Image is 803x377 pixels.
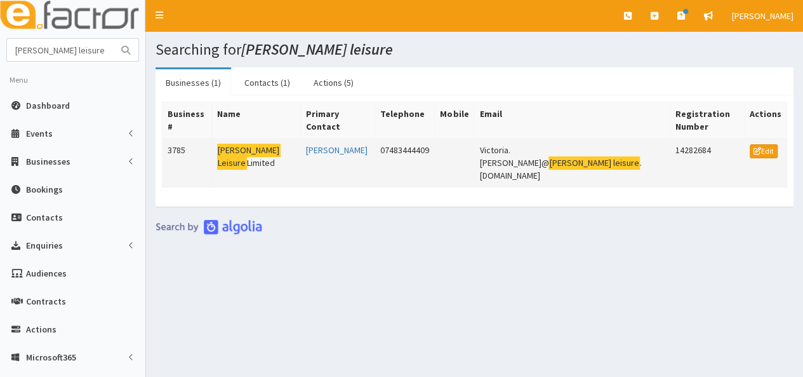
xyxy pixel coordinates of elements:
[435,102,474,139] th: Mobile
[26,268,67,279] span: Audiences
[26,296,66,307] span: Contracts
[670,102,745,139] th: Registration Number
[26,240,63,251] span: Enquiries
[156,41,793,58] h1: Searching for
[241,39,393,59] i: [PERSON_NAME] leisure
[474,102,670,139] th: Email
[26,324,56,335] span: Actions
[732,10,793,22] span: [PERSON_NAME]
[26,100,70,111] span: Dashboard
[303,69,364,96] a: Actions (5)
[375,102,435,139] th: Telephone
[548,156,612,170] mark: [PERSON_NAME]
[156,69,231,96] a: Businesses (1)
[375,139,435,188] td: 07483444409
[211,139,301,188] td: Limited
[163,139,212,188] td: 3785
[301,102,375,139] th: Primary Contact
[670,139,745,188] td: 14282684
[217,144,281,157] mark: [PERSON_NAME]
[26,212,63,223] span: Contacts
[474,139,670,188] td: Victoria.[PERSON_NAME]@ .[DOMAIN_NAME]
[156,219,262,235] img: search-by-algolia-light-background.png
[26,184,63,195] span: Bookings
[306,144,368,156] a: [PERSON_NAME]
[217,156,247,170] mark: Leisure
[211,102,301,139] th: Name
[26,352,76,363] span: Microsoft365
[234,69,300,96] a: Contacts (1)
[163,102,212,139] th: Business #
[26,156,70,167] span: Businesses
[744,102,786,139] th: Actions
[750,144,778,158] a: Edit
[26,128,53,139] span: Events
[7,39,114,61] input: Search...
[612,156,640,170] mark: leisure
